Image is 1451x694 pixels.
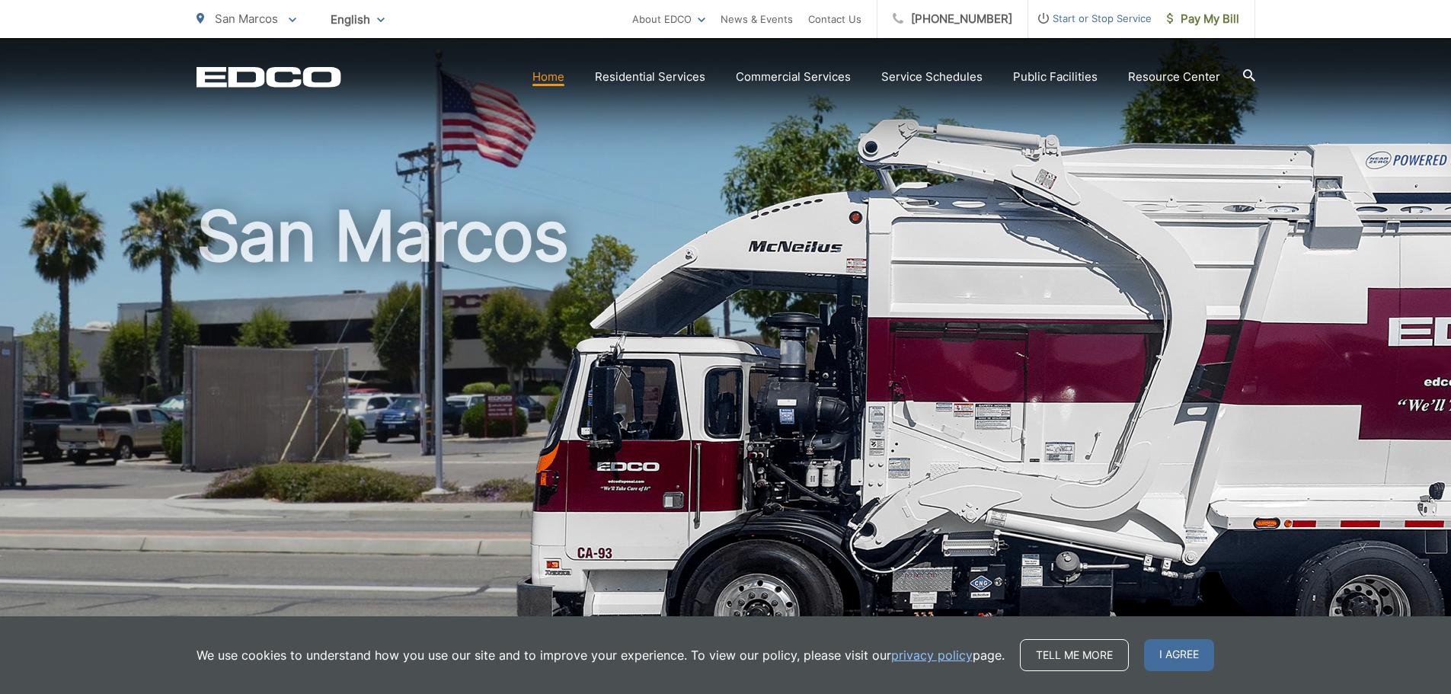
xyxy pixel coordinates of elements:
a: Home [532,68,564,86]
h1: San Marcos [197,198,1255,680]
a: Tell me more [1020,639,1129,671]
a: Commercial Services [736,68,851,86]
a: Resource Center [1128,68,1220,86]
a: Contact Us [808,10,861,28]
span: Pay My Bill [1167,10,1239,28]
span: I agree [1144,639,1214,671]
a: EDCD logo. Return to the homepage. [197,66,341,88]
span: San Marcos [215,11,278,26]
a: About EDCO [632,10,705,28]
a: privacy policy [891,646,973,664]
span: English [319,6,396,33]
a: Residential Services [595,68,705,86]
p: We use cookies to understand how you use our site and to improve your experience. To view our pol... [197,646,1005,664]
a: Public Facilities [1013,68,1098,86]
a: News & Events [721,10,793,28]
a: Service Schedules [881,68,983,86]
